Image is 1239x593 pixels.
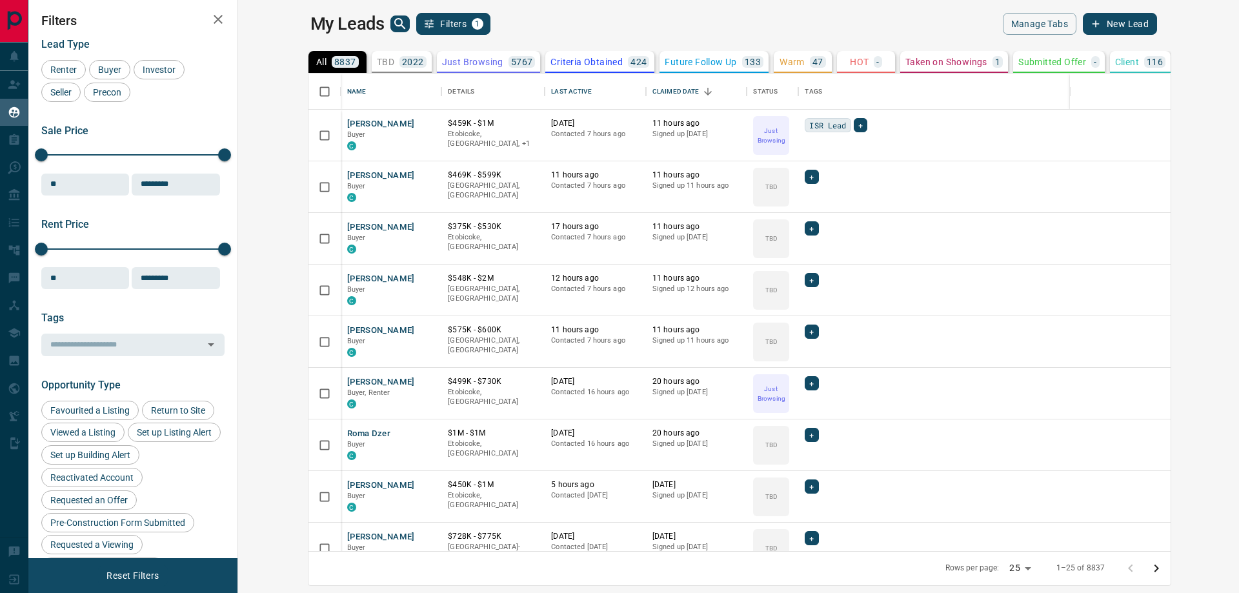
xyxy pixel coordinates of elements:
span: + [809,532,814,545]
span: ISR Lead [809,119,846,132]
span: Buyer [94,65,126,75]
p: [DATE] [551,118,640,129]
p: Etobicoke, [GEOGRAPHIC_DATA] [448,439,538,459]
p: Just Browsing [442,57,503,66]
p: [DATE] [551,376,640,387]
div: Name [341,74,442,110]
p: 12 hours ago [551,273,640,284]
p: 1 [995,57,1000,66]
span: Buyer [347,337,366,345]
span: + [858,119,863,132]
p: 11 hours ago [652,325,741,336]
p: 11 hours ago [652,118,741,129]
button: [PERSON_NAME] [347,118,415,130]
button: [PERSON_NAME] [347,531,415,543]
div: 25 [1004,559,1035,578]
span: Buyer [347,440,366,448]
div: Pre-Construction Form Submitted [41,513,194,532]
p: $548K - $2M [448,273,538,284]
span: + [809,428,814,441]
div: + [805,273,818,287]
span: Buyer, Renter [347,388,390,397]
span: Tags [41,312,64,324]
p: 11 hours ago [652,170,741,181]
span: Buyer [347,492,366,500]
div: Return to Site [142,401,214,420]
div: condos.ca [347,503,356,512]
p: Etobicoke, [GEOGRAPHIC_DATA] [448,232,538,252]
div: Tags [798,74,1202,110]
p: Future Follow Up [665,57,736,66]
button: [PERSON_NAME] [347,325,415,337]
h1: My Leads [310,14,385,34]
p: $728K - $775K [448,531,538,542]
p: [DATE] [551,428,640,439]
p: [DATE] [652,479,741,490]
div: Reactivated Account [41,468,143,487]
p: [GEOGRAPHIC_DATA], [GEOGRAPHIC_DATA] [448,336,538,356]
div: + [805,479,818,494]
p: [DATE] [551,531,640,542]
button: Reset Filters [98,565,167,587]
p: Contacted 7 hours ago [551,284,640,294]
p: [DATE] [652,531,741,542]
span: Buyer [347,182,366,190]
div: Set up Building Alert [41,445,139,465]
h2: Filters [41,13,225,28]
p: Contacted 7 hours ago [551,232,640,243]
p: Signed up [DATE] [652,232,741,243]
span: Investor [138,65,180,75]
p: Contacted 7 hours ago [551,336,640,346]
div: condos.ca [347,141,356,150]
button: Filters1 [416,13,490,35]
button: Open [202,336,220,354]
span: Buyer [347,543,366,552]
span: Seller [46,87,76,97]
p: Signed up [DATE] [652,439,741,449]
div: Status [753,74,778,110]
div: condos.ca [347,399,356,408]
span: Return to Site [146,405,210,416]
p: $459K - $1M [448,118,538,129]
button: [PERSON_NAME] [347,221,415,234]
div: Investor [134,60,185,79]
button: [PERSON_NAME] [347,376,415,388]
p: $575K - $600K [448,325,538,336]
div: Claimed Date [646,74,747,110]
p: 8837 [334,57,356,66]
div: + [805,376,818,390]
div: + [805,170,818,184]
p: 424 [630,57,647,66]
button: Go to next page [1143,556,1169,581]
p: TBD [765,337,778,347]
p: Taken on Showings [905,57,987,66]
p: - [1094,57,1096,66]
p: Signed up [DATE] [652,490,741,501]
p: $375K - $530K [448,221,538,232]
div: condos.ca [347,296,356,305]
p: Contacted 7 hours ago [551,181,640,191]
div: Details [448,74,474,110]
div: + [805,428,818,442]
p: Contacted [DATE] [551,490,640,501]
div: condos.ca [347,451,356,460]
p: 133 [745,57,761,66]
span: Lead Type [41,38,90,50]
p: Warm [780,57,805,66]
p: 11 hours ago [652,221,741,232]
p: HOT [850,57,869,66]
span: + [809,325,814,338]
div: Details [441,74,545,110]
p: Signed up [DATE] [652,387,741,397]
div: + [854,118,867,132]
span: Renter [46,65,81,75]
div: condos.ca [347,245,356,254]
div: + [805,221,818,236]
p: [GEOGRAPHIC_DATA], [GEOGRAPHIC_DATA] [448,181,538,201]
div: Claimed Date [652,74,700,110]
p: 11 hours ago [551,170,640,181]
span: Buyer [347,130,366,139]
span: Opportunity Type [41,379,121,391]
p: 20 hours ago [652,428,741,439]
p: 2022 [402,57,424,66]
